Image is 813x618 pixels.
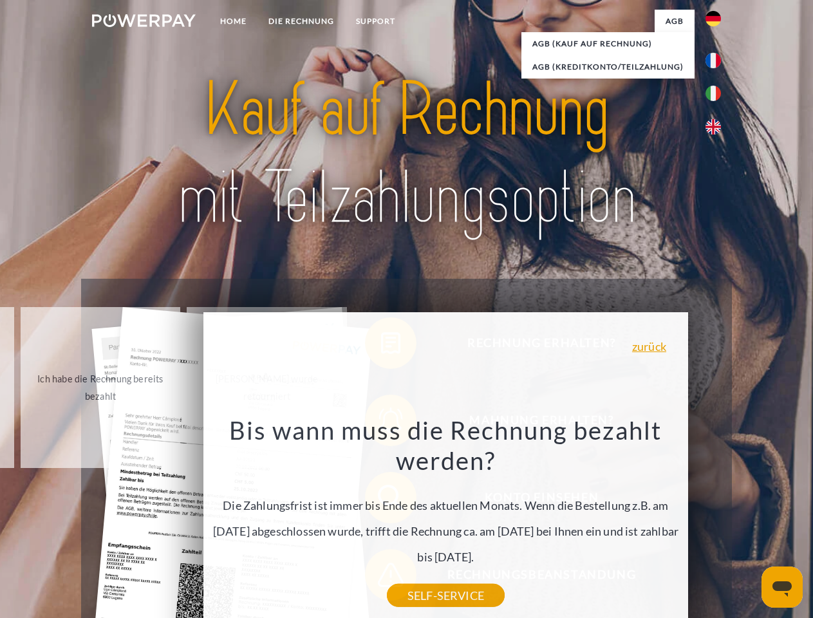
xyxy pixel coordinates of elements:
[706,86,721,101] img: it
[521,55,695,79] a: AGB (Kreditkonto/Teilzahlung)
[257,10,345,33] a: DIE RECHNUNG
[706,119,721,135] img: en
[123,62,690,247] img: title-powerpay_de.svg
[762,566,803,608] iframe: Schaltfläche zum Öffnen des Messaging-Fensters
[28,370,173,405] div: Ich habe die Rechnung bereits bezahlt
[655,10,695,33] a: agb
[345,10,406,33] a: SUPPORT
[209,10,257,33] a: Home
[387,584,505,607] a: SELF-SERVICE
[706,53,721,68] img: fr
[706,11,721,26] img: de
[521,32,695,55] a: AGB (Kauf auf Rechnung)
[92,14,196,27] img: logo-powerpay-white.svg
[211,415,681,476] h3: Bis wann muss die Rechnung bezahlt werden?
[632,341,666,352] a: zurück
[211,415,681,595] div: Die Zahlungsfrist ist immer bis Ende des aktuellen Monats. Wenn die Bestellung z.B. am [DATE] abg...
